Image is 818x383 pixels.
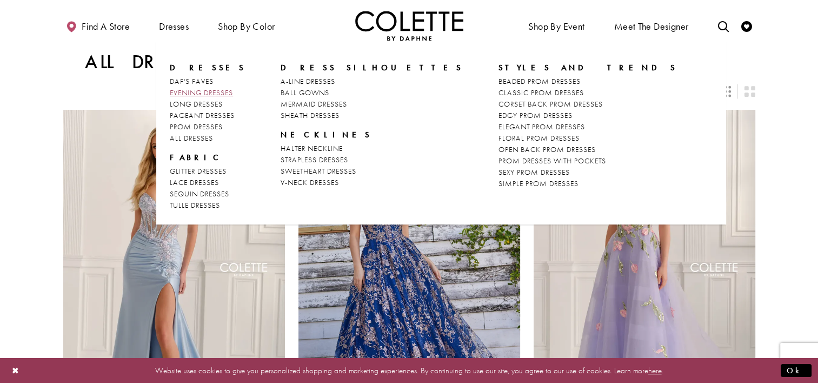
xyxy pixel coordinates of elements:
span: NECKLINES [281,129,371,140]
button: Submit Dialog [781,364,812,377]
a: ELEGANT PROM DRESSES [498,121,677,133]
a: CORSET BACK PROM DRESSES [498,98,677,110]
span: EDGY PROM DRESSES [498,110,573,120]
a: TULLE DRESSES [170,200,245,211]
span: Switch layout to 2 columns [744,86,755,97]
a: SEXY PROM DRESSES [498,167,677,178]
img: Colette by Daphne [355,11,463,41]
span: Shop By Event [526,11,587,41]
span: Shop By Event [528,21,584,32]
a: here [648,365,662,375]
span: A-LINE DRESSES [281,76,335,86]
a: Check Wishlist [739,11,755,41]
a: STRAPLESS DRESSES [281,154,463,166]
a: LACE DRESSES [170,177,245,188]
a: BALL GOWNS [281,87,463,98]
span: FLORAL PROM DRESSES [498,133,580,143]
a: MERMAID DRESSES [281,98,463,110]
span: STYLES AND TRENDS [498,62,677,73]
span: SIMPLE PROM DRESSES [498,179,578,188]
span: DAF'S FAVES [170,76,214,86]
span: LACE DRESSES [170,177,219,187]
span: Shop by color [218,21,275,32]
a: Toggle search [715,11,731,41]
a: SEQUIN DRESSES [170,188,245,200]
a: CLASSIC PROM DRESSES [498,87,677,98]
span: LONG DRESSES [170,99,223,109]
span: V-NECK DRESSES [281,177,339,187]
span: PROM DRESSES [170,122,223,131]
span: Find a store [82,21,130,32]
span: EVENING DRESSES [170,88,233,97]
a: EDGY PROM DRESSES [498,110,677,121]
a: FLORAL PROM DRESSES [498,133,677,144]
a: A-LINE DRESSES [281,76,463,87]
span: ELEGANT PROM DRESSES [498,122,585,131]
span: Dresses [156,11,191,41]
h1: All Dresses [85,51,231,73]
a: HALTER NECKLINE [281,143,463,154]
a: V-NECK DRESSES [281,177,463,188]
span: BALL GOWNS [281,88,329,97]
p: Website uses cookies to give you personalized shopping and marketing experiences. By continuing t... [78,363,740,378]
a: SWEETHEART DRESSES [281,166,463,177]
span: FABRIC [170,152,245,163]
a: EVENING DRESSES [170,87,245,98]
span: PAGEANT DRESSES [170,110,235,120]
span: Meet the designer [614,21,689,32]
span: CLASSIC PROM DRESSES [498,88,584,97]
span: GLITTER DRESSES [170,166,227,176]
a: PROM DRESSES WITH POCKETS [498,155,677,167]
span: OPEN BACK PROM DRESSES [498,144,596,154]
span: DRESS SILHOUETTES [281,62,463,73]
span: PROM DRESSES WITH POCKETS [498,156,606,166]
span: BEADED PROM DRESSES [498,76,581,86]
a: SHEATH DRESSES [281,110,463,121]
div: Layout Controls [57,80,762,103]
span: NECKLINES [281,129,463,140]
a: Visit Home Page [355,11,463,41]
a: ALL DRESSES [170,133,245,144]
span: Dresses [159,21,189,32]
span: SEXY PROM DRESSES [498,167,570,177]
a: DAF'S FAVES [170,76,245,87]
span: Shop by color [215,11,277,41]
span: Dresses [170,62,245,73]
span: SWEETHEART DRESSES [281,166,356,176]
a: PAGEANT DRESSES [170,110,245,121]
span: FABRIC [170,152,224,163]
span: STRAPLESS DRESSES [281,155,348,164]
span: SHEATH DRESSES [281,110,340,120]
button: Close Dialog [6,361,25,380]
a: LONG DRESSES [170,98,245,110]
a: SIMPLE PROM DRESSES [498,178,677,189]
a: GLITTER DRESSES [170,166,245,177]
a: BEADED PROM DRESSES [498,76,677,87]
span: SEQUIN DRESSES [170,189,229,199]
a: Find a store [63,11,132,41]
a: PROM DRESSES [170,121,245,133]
span: CORSET BACK PROM DRESSES [498,99,603,109]
span: TULLE DRESSES [170,200,220,210]
a: Meet the designer [611,11,691,41]
a: OPEN BACK PROM DRESSES [498,144,677,155]
span: MERMAID DRESSES [281,99,347,109]
span: HALTER NECKLINE [281,143,343,153]
span: ALL DRESSES [170,133,213,143]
